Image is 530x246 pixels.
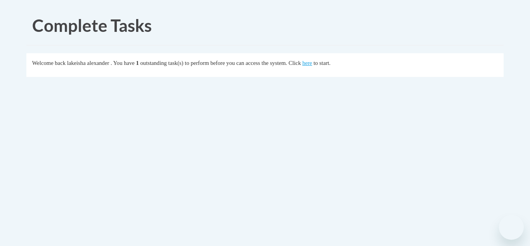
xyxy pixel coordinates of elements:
[32,15,152,35] span: Complete Tasks
[136,60,139,66] span: 1
[67,60,109,66] span: lakeisha alexander
[313,60,331,66] span: to start.
[111,60,135,66] span: . You have
[140,60,301,66] span: outstanding task(s) to perform before you can access the system. Click
[302,60,312,66] a: here
[32,60,66,66] span: Welcome back
[499,215,524,240] iframe: Button to launch messaging window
